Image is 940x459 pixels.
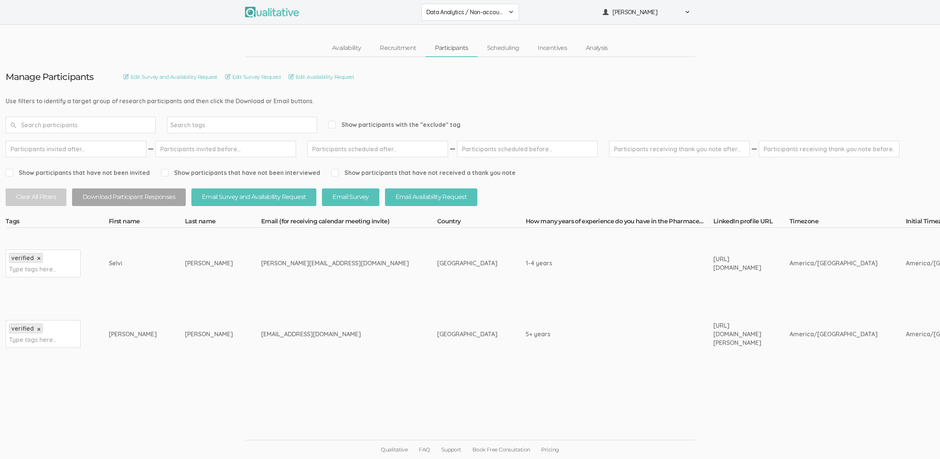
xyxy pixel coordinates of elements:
[526,259,685,268] div: 1-4 years
[185,217,261,228] th: Last name
[449,141,456,157] img: dash.svg
[72,188,186,206] button: Download Participant Responses
[609,141,750,157] input: Participants receiving thank you note after...
[185,259,233,268] div: [PERSON_NAME]
[528,40,576,56] a: Incentives
[9,335,56,345] input: Type tags here...
[790,228,906,299] td: America/[GEOGRAPHIC_DATA]
[759,141,899,157] input: Participants receiving thank you note before...
[109,259,157,268] div: Selvi
[437,330,498,339] div: [GEOGRAPHIC_DATA]
[170,120,217,130] input: Search tags
[576,40,617,56] a: Analysis
[185,330,233,339] div: [PERSON_NAME]
[37,326,41,333] a: ×
[437,259,498,268] div: [GEOGRAPHIC_DATA]
[328,120,460,129] span: Show participants with the "exclude" tag
[457,141,598,157] input: Participants scheduled before...
[713,255,761,272] div: [URL][DOMAIN_NAME]
[535,440,564,459] a: Pricing
[11,254,34,262] span: verified
[245,7,299,17] img: Qualitative
[370,40,426,56] a: Recruitment
[123,73,218,81] a: Edit Survey and Availability Request
[9,264,56,274] input: Type tags here...
[225,73,281,81] a: Edit Survey Request
[322,188,379,206] button: Email Survey
[6,72,93,82] h3: Manage Participants
[161,169,320,177] span: Show participants that have not been interviewed
[467,440,536,459] a: Book Free Consultation
[191,188,316,206] button: Email Survey and Availability Request
[426,8,504,17] span: Data Analytics / Non-accounting
[261,330,409,339] div: [EMAIL_ADDRESS][DOMAIN_NAME]
[261,217,437,228] th: Email (for receiving calendar meeting invite)
[323,40,370,56] a: Availability
[526,217,713,228] th: How many years of experience do you have in the Pharmaceutical/Biotech industry?
[902,423,940,459] iframe: Chat Widget
[421,4,519,21] button: Data Analytics / Non-accounting
[6,169,150,177] span: Show participants that have not been invited
[790,299,906,370] td: America/[GEOGRAPHIC_DATA]
[6,188,66,206] button: Clear All Filters
[713,321,761,347] div: [URL][DOMAIN_NAME][PERSON_NAME]
[375,440,413,459] a: Qualitative
[437,217,526,228] th: Country
[6,117,156,133] input: Search participants
[526,330,685,339] div: 5+ years
[750,141,758,157] img: dash.svg
[385,188,477,206] button: Email Availability Request
[37,255,41,262] a: ×
[307,141,448,157] input: Participants scheduled after...
[109,330,157,339] div: [PERSON_NAME]
[147,141,155,157] img: dash.svg
[612,8,680,17] span: [PERSON_NAME]
[261,259,409,268] div: [PERSON_NAME][EMAIL_ADDRESS][DOMAIN_NAME]
[598,4,695,21] button: [PERSON_NAME]
[6,141,146,157] input: Participants invited after...
[426,40,477,56] a: Participants
[289,73,354,81] a: Edit Availability Request
[109,217,185,228] th: First name
[6,217,109,228] th: Tags
[790,217,906,228] th: Timezone
[478,40,529,56] a: Scheduling
[155,141,296,157] input: Participants invited before...
[436,440,467,459] a: Support
[413,440,435,459] a: FAQ
[11,325,34,332] span: verified
[331,169,516,177] span: Show participants that have not received a thank you note
[713,217,790,228] th: LinkedIn profile URL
